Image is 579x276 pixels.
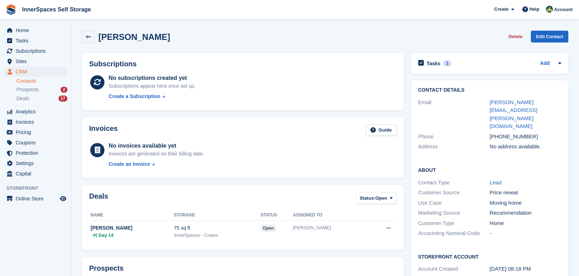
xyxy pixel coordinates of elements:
[4,127,67,137] a: menu
[6,4,16,15] img: stora-icon-8386f47178a22dfd0bd8f6a31ec36ba5ce8667c1dd55bd0f319d3a0aa187defe.svg
[490,265,561,273] div: [DATE] 08:18 PM
[490,99,537,129] a: [PERSON_NAME][EMAIL_ADDRESS][PERSON_NAME][DOMAIN_NAME]
[490,179,501,185] a: Lead
[16,86,67,93] a: Prospects 2
[490,133,561,141] div: [PHONE_NUMBER]
[4,56,67,66] a: menu
[4,46,67,56] a: menu
[356,192,397,204] button: Status: Open
[418,265,490,273] div: Account Created
[418,209,490,217] div: Marketing Source
[490,189,561,197] div: Price reveal
[546,6,553,13] img: Paula Amey
[443,60,451,67] div: 1
[89,60,397,68] h2: Subscriptions
[59,194,67,203] a: Preview store
[490,219,561,228] div: Home
[4,117,67,127] a: menu
[490,229,561,237] div: -
[293,210,367,221] th: Assigned to
[16,107,58,117] span: Analytics
[16,138,58,148] span: Coupons
[109,160,150,168] div: Create an Invoice
[365,124,397,136] a: Guide
[4,67,67,77] a: menu
[16,78,67,85] a: Contacts
[418,179,490,187] div: Contact Type
[109,82,196,90] div: Subscriptions appear here once set up.
[91,224,174,232] div: [PERSON_NAME]
[418,143,490,151] div: Address
[16,36,58,46] span: Tasks
[109,93,160,100] div: Create a Subscription
[16,127,58,137] span: Pricing
[418,199,490,207] div: Use Case
[529,6,539,13] span: Help
[89,210,174,221] th: Name
[109,142,204,150] div: No invoices available yet
[16,95,67,102] a: Deals 17
[418,219,490,228] div: Customer Type
[16,46,58,56] span: Subscriptions
[109,150,204,158] div: Invoices are generated on their billing date.
[4,138,67,148] a: menu
[554,6,573,13] span: Account
[16,169,58,179] span: Capital
[4,36,67,46] a: menu
[490,143,561,151] div: No address available.
[174,224,261,232] div: 75 sq ft
[19,4,94,15] a: InnerSpaces Self Storage
[98,232,113,239] span: Day 14
[375,195,387,202] span: Open
[109,74,196,82] div: No subscriptions created yet
[418,166,561,173] h2: About
[61,87,67,93] div: 2
[490,209,561,217] div: Recommendation
[418,98,490,131] div: Email
[4,158,67,168] a: menu
[418,189,490,197] div: Customer Source
[96,232,97,239] span: |
[16,194,58,204] span: Online Store
[4,25,67,35] a: menu
[490,199,561,207] div: Moving home
[89,192,108,205] h2: Deals
[16,25,58,35] span: Home
[4,148,67,158] a: menu
[174,232,261,239] div: InnerSpaces - Cowes
[6,185,71,192] span: Storefront
[360,195,375,202] span: Status:
[4,169,67,179] a: menu
[16,95,29,102] span: Deals
[89,124,118,136] h2: Invoices
[16,86,39,93] span: Prospects
[4,194,67,204] a: menu
[494,6,508,13] span: Create
[540,60,550,68] a: Add
[98,32,170,42] h2: [PERSON_NAME]
[89,264,124,272] h2: Prospects
[16,67,58,77] span: CRM
[418,87,561,93] h2: Contact Details
[418,133,490,141] div: Phone
[418,253,561,260] h2: Storefront Account
[109,93,196,100] a: Create a Subscription
[16,148,58,158] span: Protection
[531,31,568,42] a: Edit Contact
[261,225,276,232] span: open
[4,107,67,117] a: menu
[16,158,58,168] span: Settings
[16,117,58,127] span: Invoices
[427,60,441,67] h2: Tasks
[261,210,293,221] th: Status
[293,224,367,231] div: [PERSON_NAME]
[16,56,58,66] span: Sites
[418,229,490,237] div: Accounting Nominal Code
[506,31,525,42] button: Delete
[174,210,261,221] th: Storage
[109,160,204,168] a: Create an Invoice
[58,96,67,102] div: 17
